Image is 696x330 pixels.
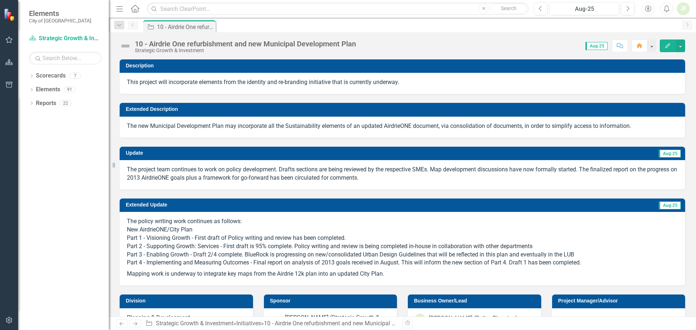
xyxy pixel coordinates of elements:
[659,150,681,158] span: Aug-25
[120,40,131,52] img: Not Defined
[127,268,678,278] p: Mapping work is underway to integrate key maps from the Airdrie 12k plan into an updated City Plan.
[558,298,682,304] h3: Project Manager/Advisor
[29,34,101,43] a: Strategic Growth & Investment
[126,202,484,208] h3: Extended Update
[135,40,356,48] div: 10 - Airdrie One refurbishment and new Municipal Development Plan
[64,87,75,93] div: 91
[236,320,261,327] a: Initiatives
[69,73,81,79] div: 7
[429,314,518,323] div: [PERSON_NAME] (Policy Planning)
[414,298,538,304] h3: Business Owner/Lead
[147,3,529,15] input: Search ClearPoint...
[127,79,399,85] span: This project will incorporate elements from the identity and re-branding initiative that is curre...
[36,85,60,94] a: Elements
[415,314,425,324] div: JF
[126,106,681,112] h3: Extended Description
[156,320,233,327] a: Strategic Growth & Investment
[36,99,56,108] a: Reports
[550,2,619,15] button: Aug-25
[270,298,394,304] h3: Sponsor
[126,63,681,68] h3: Description
[585,42,608,50] span: Aug-25
[29,9,91,18] span: Elements
[4,8,16,21] img: ClearPoint Strategy
[127,166,678,182] p: The project team continues to work on policy development. Drafts sections are being reviewed by t...
[126,298,249,304] h3: Division
[127,314,190,321] span: Planning & Development
[677,2,690,15] button: JF
[157,22,214,32] div: 10 - Airdrie One refurbishment and new Municipal Development Plan
[126,150,365,156] h3: Update
[127,217,678,268] p: The policy writing work continues as follows: New AirdrieONE/City Plan Part 1 - Visioning Growth ...
[29,18,91,24] small: City of [GEOGRAPHIC_DATA]
[659,201,681,209] span: Aug-25
[145,319,397,328] div: » »
[490,4,527,14] button: Search
[264,320,438,327] div: 10 - Airdrie One refurbishment and new Municipal Development Plan
[127,122,678,130] p: The new Municipal Development Plan may incorporate all the Sustainability elements of an updated ...
[29,52,101,64] input: Search Below...
[135,48,356,53] div: Strategic Growth & Investment
[501,5,517,11] span: Search
[36,72,66,80] a: Scorecards
[60,100,71,106] div: 22
[552,5,617,13] div: Aug-25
